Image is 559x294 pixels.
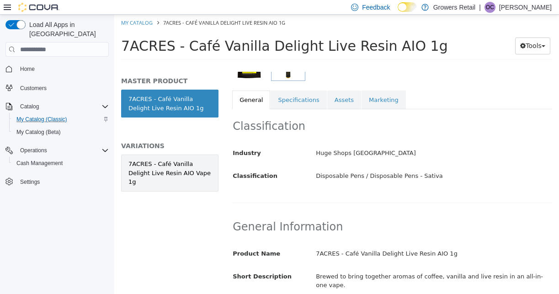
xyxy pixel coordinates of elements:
[118,205,437,219] h2: General Information
[195,154,444,170] div: Disposable Pens / Disposable Pens - Sativa
[7,5,38,11] a: My Catalog
[13,114,109,125] span: My Catalog (Classic)
[2,100,112,113] button: Catalog
[16,63,109,75] span: Home
[433,2,476,13] p: Growers Retail
[13,114,71,125] a: My Catalog (Classic)
[16,82,109,93] span: Customers
[26,20,109,38] span: Load All Apps in [GEOGRAPHIC_DATA]
[20,85,47,92] span: Customers
[20,65,35,73] span: Home
[5,59,109,212] nav: Complex example
[195,254,444,278] div: Brewed to bring together aromas of coffee, vanilla and live resin in an all-in-one vape.
[7,23,334,39] span: 7ACRES - Café Vanilla Delight Live Resin AIO 1g
[2,175,112,188] button: Settings
[16,145,109,156] span: Operations
[2,144,112,157] button: Operations
[213,76,247,95] a: Assets
[479,2,481,13] p: |
[2,81,112,94] button: Customers
[16,101,109,112] span: Catalog
[13,158,109,169] span: Cash Management
[20,103,39,110] span: Catalog
[16,83,50,94] a: Customers
[362,3,390,12] span: Feedback
[118,105,437,119] h2: Classification
[16,128,61,136] span: My Catalog (Beta)
[13,127,64,138] a: My Catalog (Beta)
[16,145,51,156] button: Operations
[484,2,495,13] div: Olivia Carman
[398,2,417,12] input: Dark Mode
[401,23,436,40] button: Tools
[20,178,40,186] span: Settings
[118,158,163,165] span: Classification
[7,62,104,70] h5: MASTER PRODUCT
[7,75,104,103] a: 7ACRES - Café Vanilla Delight Live Resin AIO 1g
[16,176,43,187] a: Settings
[118,135,147,142] span: Industry
[9,113,112,126] button: My Catalog (Classic)
[118,76,156,95] a: General
[9,126,112,139] button: My Catalog (Beta)
[2,62,112,75] button: Home
[16,160,63,167] span: Cash Management
[7,127,104,135] h5: VARIATIONS
[499,2,552,13] p: [PERSON_NAME]
[247,76,292,95] a: Marketing
[486,2,494,13] span: OC
[16,116,67,123] span: My Catalog (Classic)
[195,231,444,247] div: 7ACRES - Café Vanilla Delight Live Resin AIO 1g
[195,131,444,147] div: Huge Shops [GEOGRAPHIC_DATA]
[16,101,43,112] button: Catalog
[16,176,109,187] span: Settings
[20,147,47,154] span: Operations
[118,235,166,242] span: Product Name
[9,157,112,170] button: Cash Management
[16,64,38,75] a: Home
[156,76,212,95] a: Specifications
[18,3,59,12] img: Cova
[14,145,97,172] div: 7ACRES - Café Vanilla Delight Live Resin AIO Vape 1g
[49,5,171,11] span: 7ACRES - Café Vanilla Delight Live Resin AIO 1g
[13,158,66,169] a: Cash Management
[118,258,177,265] span: Short Description
[13,127,109,138] span: My Catalog (Beta)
